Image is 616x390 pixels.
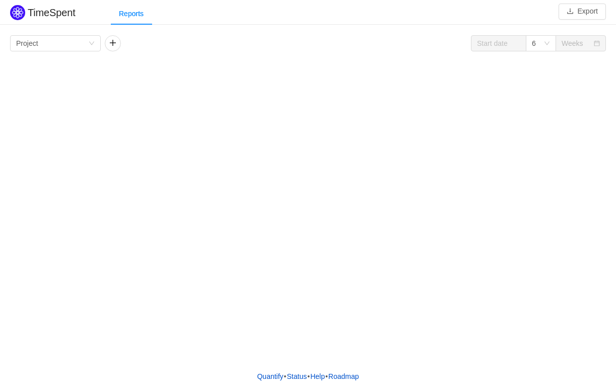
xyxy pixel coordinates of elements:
[532,36,536,51] div: 6
[28,7,76,18] h2: TimeSpent
[544,40,550,47] i: icon: down
[256,369,284,384] a: Quantify
[471,35,526,51] input: Start date
[559,4,606,20] button: icon: downloadExport
[111,3,152,25] div: Reports
[325,372,328,380] span: •
[284,372,287,380] span: •
[310,369,325,384] a: Help
[594,40,600,47] i: icon: calendar
[328,369,360,384] a: Roadmap
[10,5,25,20] img: Quantify logo
[105,35,121,51] button: icon: plus
[287,369,308,384] a: Status
[307,372,310,380] span: •
[562,36,583,51] div: Weeks
[89,40,95,47] i: icon: down
[16,36,38,51] div: Project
